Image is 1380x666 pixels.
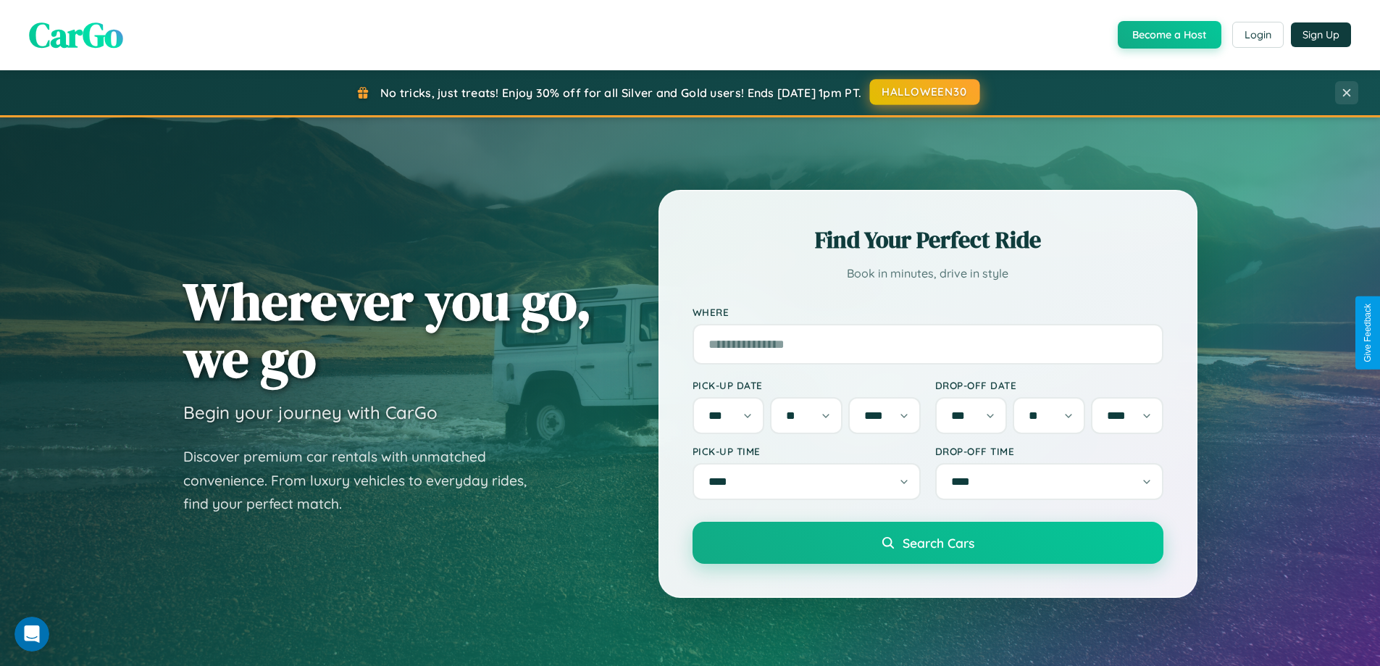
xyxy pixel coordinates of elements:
[380,86,861,100] span: No tricks, just treats! Enjoy 30% off for all Silver and Gold users! Ends [DATE] 1pm PT.
[29,11,123,59] span: CarGo
[693,522,1163,564] button: Search Cars
[903,535,974,551] span: Search Cars
[183,272,592,387] h1: Wherever you go, we go
[1118,21,1221,49] button: Become a Host
[935,445,1163,457] label: Drop-off Time
[870,79,980,105] button: HALLOWEEN30
[693,306,1163,318] label: Where
[693,224,1163,256] h2: Find Your Perfect Ride
[183,401,438,423] h3: Begin your journey with CarGo
[1363,304,1373,362] div: Give Feedback
[183,445,545,516] p: Discover premium car rentals with unmatched convenience. From luxury vehicles to everyday rides, ...
[693,379,921,391] label: Pick-up Date
[1291,22,1351,47] button: Sign Up
[1232,22,1284,48] button: Login
[693,445,921,457] label: Pick-up Time
[693,263,1163,284] p: Book in minutes, drive in style
[14,617,49,652] iframe: Intercom live chat
[935,379,1163,391] label: Drop-off Date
